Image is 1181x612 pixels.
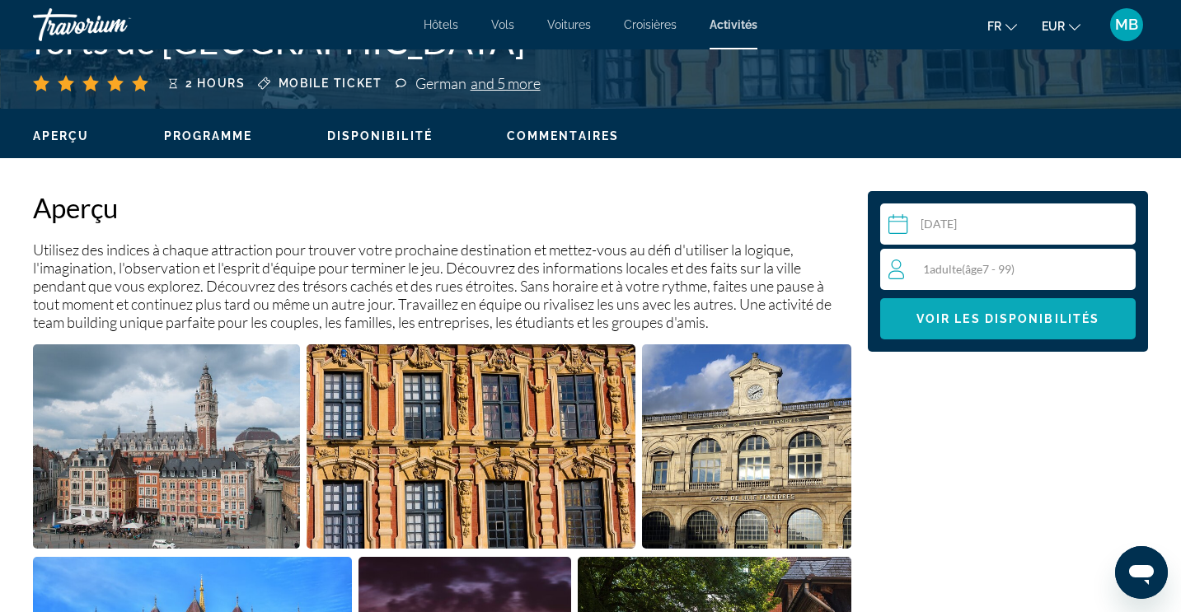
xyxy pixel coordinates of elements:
span: Mobile ticket [279,77,382,90]
button: Commentaires [507,128,619,143]
span: ( 7 - 99) [962,262,1015,276]
a: Vols [491,18,514,31]
span: âge [965,262,982,276]
span: fr [987,20,1001,33]
a: Voitures [547,18,591,31]
a: Travorium [33,3,198,46]
button: Open full-screen image slider [307,343,635,549]
div: German [415,74,541,92]
a: Hôtels [424,18,458,31]
button: Voir les disponibilités [880,298,1136,339]
button: Open full-screen image slider [642,343,851,549]
button: Change language [987,14,1017,38]
button: Aperçu [33,128,90,143]
span: Voir les disponibilités [916,312,1099,325]
span: MB [1115,16,1138,33]
button: User Menu [1105,7,1148,42]
p: Utilisez des indices à chaque attraction pour trouver votre prochaine destination et mettez-vous ... [33,241,851,331]
button: Open full-screen image slider [33,343,300,549]
span: 2 hours [185,77,246,90]
button: Programme [164,128,253,143]
a: Croisières [624,18,677,31]
span: 1 [923,262,1015,276]
a: Activités [710,18,757,31]
button: Change currency [1042,14,1080,38]
button: Disponibilité [327,128,433,143]
button: Travelers: 1 adult, 0 children [880,249,1136,290]
span: EUR [1042,20,1065,33]
span: Adulte [930,262,962,276]
iframe: Bouton de lancement de la fenêtre de messagerie [1115,546,1168,599]
span: and 5 more [471,74,541,92]
h2: Aperçu [33,191,851,224]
